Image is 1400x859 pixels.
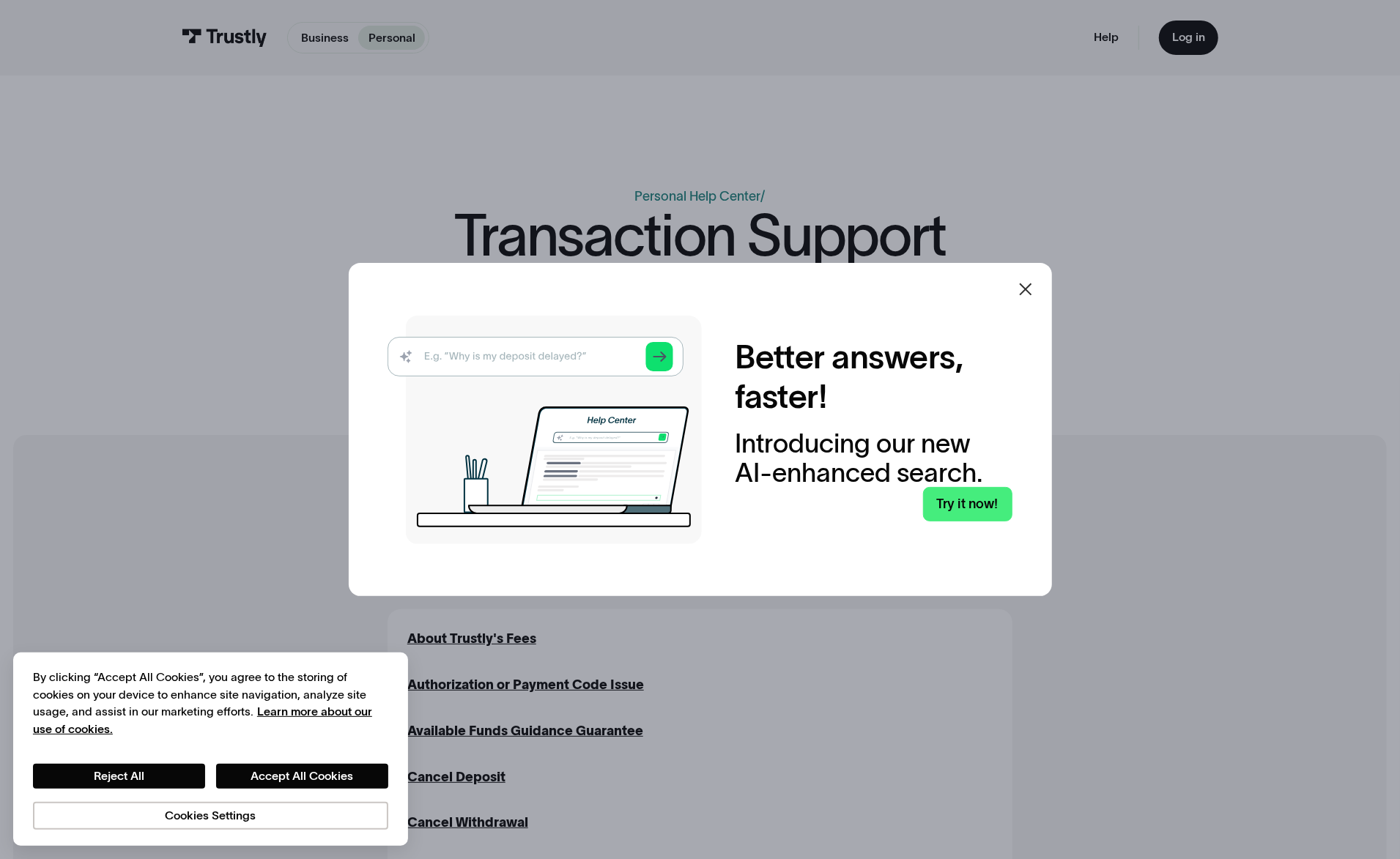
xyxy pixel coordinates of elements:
div: Privacy [33,669,388,830]
div: Introducing our new AI-enhanced search. [735,429,1012,487]
div: Cookie banner [13,652,408,846]
a: More information about your privacy, opens in a new tab [33,705,372,735]
button: Cookies Settings [33,802,388,830]
div: By clicking “Accept All Cookies”, you agree to the storing of cookies on your device to enhance s... [33,669,388,737]
button: Reject All [33,764,205,789]
button: Accept All Cookies [216,764,388,789]
a: Try it now! [923,487,1012,521]
h2: Better answers, faster! [735,338,1012,417]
